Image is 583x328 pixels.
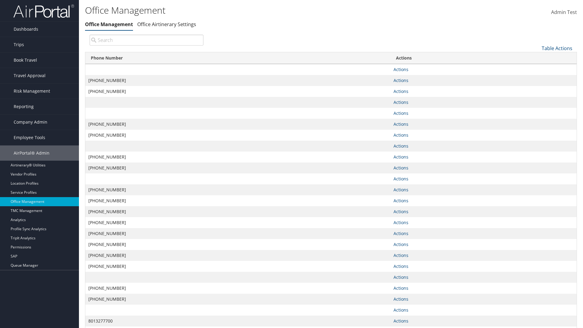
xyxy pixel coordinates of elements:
a: Office Airtinerary Settings [137,21,196,28]
span: Company Admin [14,114,47,130]
a: Actions [394,88,408,94]
td: [PHONE_NUMBER] [85,239,390,250]
td: [PHONE_NUMBER] [85,206,390,217]
td: [PHONE_NUMBER] [85,130,390,141]
td: [PHONE_NUMBER] [85,184,390,195]
span: Trips [14,37,24,52]
td: [PHONE_NUMBER] [85,119,390,130]
td: [PHONE_NUMBER] [85,152,390,162]
th: Actions [390,52,577,64]
a: Actions [394,132,408,138]
td: [PHONE_NUMBER] [85,162,390,173]
a: Actions [394,67,408,72]
a: Table Actions [542,45,572,52]
td: [PHONE_NUMBER] [85,195,390,206]
td: [PHONE_NUMBER] [85,250,390,261]
a: Actions [394,263,408,269]
th: Phone Number: activate to sort column ascending [85,52,390,64]
a: Actions [394,231,408,236]
a: Actions [394,187,408,193]
a: Actions [394,110,408,116]
a: Actions [394,296,408,302]
a: Actions [394,176,408,182]
td: [PHONE_NUMBER] [85,86,390,97]
td: [PHONE_NUMBER] [85,283,390,294]
a: Actions [394,307,408,313]
a: Actions [394,285,408,291]
span: Dashboards [14,22,38,37]
a: Actions [394,143,408,149]
a: Actions [394,77,408,83]
a: Actions [394,252,408,258]
span: Travel Approval [14,68,46,83]
a: Office Management [85,21,133,28]
input: Search [90,35,203,46]
a: Actions [394,154,408,160]
a: Actions [394,99,408,105]
td: [PHONE_NUMBER] [85,75,390,86]
td: [PHONE_NUMBER] [85,294,390,305]
a: Actions [394,318,408,324]
span: Book Travel [14,53,37,68]
span: Risk Management [14,84,50,99]
a: Actions [394,241,408,247]
a: Actions [394,121,408,127]
td: [PHONE_NUMBER] [85,228,390,239]
a: Actions [394,220,408,225]
a: Actions [394,198,408,203]
img: airportal-logo.png [13,4,74,18]
td: [PHONE_NUMBER] [85,261,390,272]
a: Actions [394,209,408,214]
span: Admin Test [551,9,577,15]
td: 8013277700 [85,316,390,326]
a: Admin Test [551,3,577,22]
span: AirPortal® Admin [14,145,49,161]
h1: Office Management [85,4,413,17]
span: Employee Tools [14,130,45,145]
a: Actions [394,165,408,171]
span: Reporting [14,99,34,114]
td: [PHONE_NUMBER] [85,217,390,228]
a: Actions [394,274,408,280]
